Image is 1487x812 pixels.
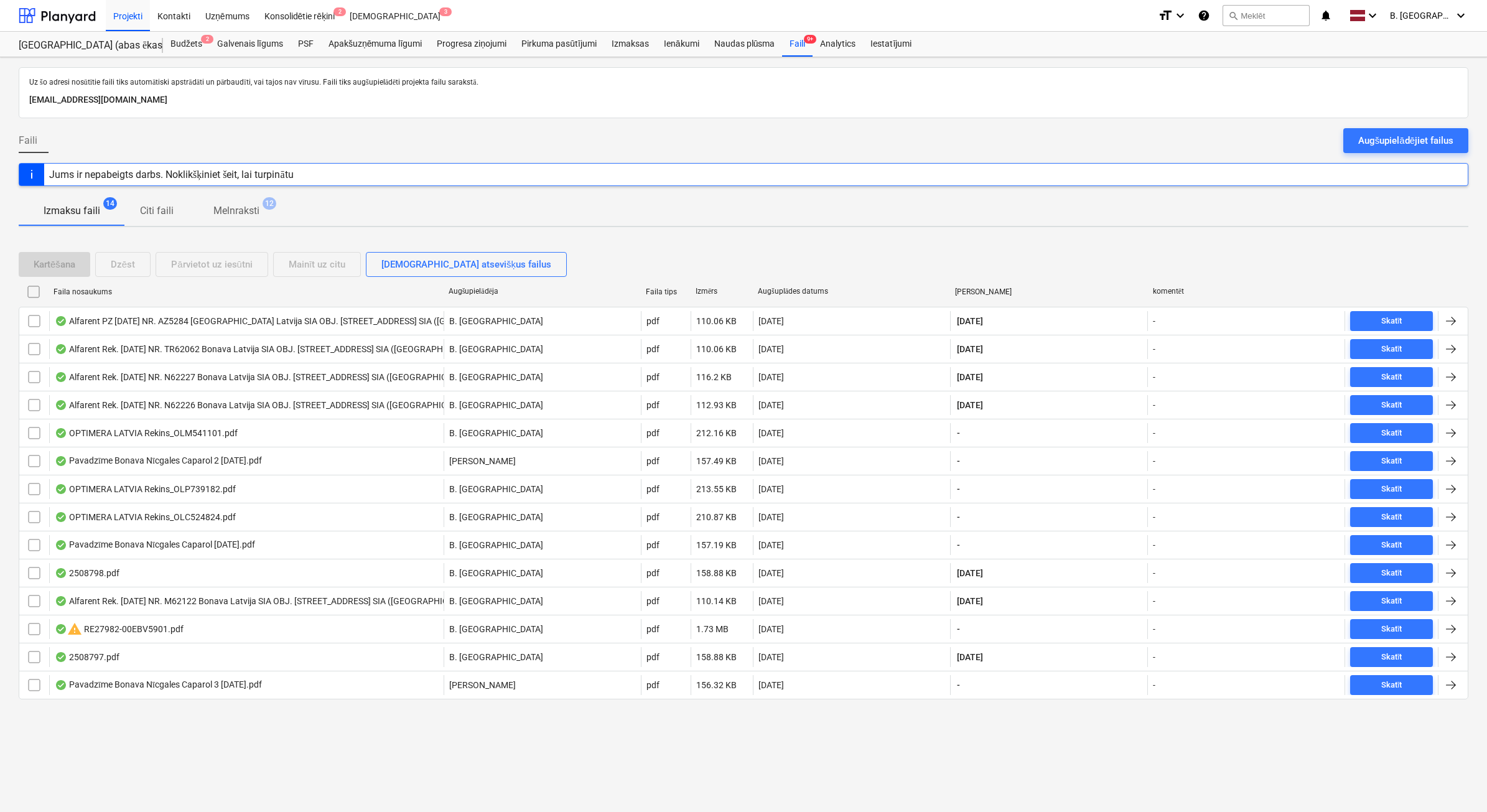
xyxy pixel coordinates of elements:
div: pdf [646,344,660,354]
div: Faila nosaukums [54,287,439,296]
span: search [1228,11,1238,21]
p: Citi faili [140,203,174,218]
a: Galvenais līgums [210,32,291,57]
span: Faili [19,133,37,148]
div: - [1153,652,1155,662]
p: B. [GEOGRAPHIC_DATA] [449,427,543,439]
p: B. [GEOGRAPHIC_DATA] [449,343,543,355]
span: [DATE] [956,315,984,327]
div: Skatīt [1381,370,1402,385]
div: OPTIMERA LATVIA Rekins_OLC524824.pdf [55,512,236,522]
p: Izmaksu faili [44,203,100,218]
div: 110.06 KB [696,316,737,326]
div: pdf [646,596,660,606]
div: Alfarent Rek. [DATE] NR. TR62062 Bonava Latvija SIA OBJ. [STREET_ADDRESS] SIA ([GEOGRAPHIC_DATA])... [55,344,496,354]
div: Augšupielādēja [449,287,636,296]
div: Faila tips [646,287,686,296]
div: OCR pabeigts [55,400,67,410]
button: Skatīt [1350,367,1433,387]
div: [DATE] [758,652,784,662]
div: [DATE] [758,372,784,382]
div: OCR pabeigts [55,624,67,634]
span: [DATE] [956,399,984,411]
div: Pirkuma pasūtījumi [514,32,604,57]
span: 2 [333,7,346,16]
p: B. [GEOGRAPHIC_DATA] [449,567,543,579]
p: B. [GEOGRAPHIC_DATA] [449,371,543,383]
div: Pavadzīme Bonava Nīcgales Caparol [DATE].pdf [55,539,255,550]
span: - [956,539,961,551]
div: pdf [646,428,660,438]
div: 213.55 KB [696,484,737,494]
p: Melnraksti [213,203,259,218]
button: Skatīt [1350,675,1433,695]
div: [DATE] [758,400,784,410]
div: OCR pabeigts [55,540,67,550]
div: OCR pabeigts [55,456,67,466]
div: [DATE] [758,316,784,326]
div: Skatīt [1381,594,1402,609]
span: B. [GEOGRAPHIC_DATA] [1390,11,1452,21]
iframe: Chat Widget [1425,752,1487,812]
div: [DEMOGRAPHIC_DATA] atsevišķus failus [381,256,551,273]
div: - [1153,624,1155,634]
div: 110.06 KB [696,344,737,354]
div: pdf [646,456,660,466]
div: Pavadzīme Bonava Nīcgales Caparol 3 [DATE].pdf [55,679,262,690]
div: - [1153,400,1155,410]
div: [DATE] [758,428,784,438]
i: keyboard_arrow_down [1453,8,1468,23]
a: Budžets2 [163,32,210,57]
div: OCR pabeigts [55,512,67,522]
div: OCR pabeigts [55,596,67,606]
div: OCR pabeigts [55,484,67,494]
div: Skatīt [1381,454,1402,469]
i: keyboard_arrow_down [1365,8,1380,23]
div: OCR pabeigts [55,680,67,690]
div: [DATE] [758,624,784,634]
div: 156.32 KB [696,680,737,690]
p: Uz šo adresi nosūtītie faili tiks automātiski apstrādāti un pārbaudīti, vai tajos nav vīrusu. Fai... [29,78,1458,88]
p: [PERSON_NAME] [449,679,516,691]
i: notifications [1320,8,1332,23]
span: - [956,455,961,467]
div: Progresa ziņojumi [429,32,514,57]
div: pdf [646,512,660,522]
div: OPTIMERA LATVIA Rekins_OLP739182.pdf [55,484,236,494]
div: 116.2 KB [696,372,732,382]
div: 158.88 KB [696,652,737,662]
div: pdf [646,484,660,494]
button: Skatīt [1350,591,1433,611]
div: Augšuplādes datums [758,287,945,296]
div: - [1153,540,1155,550]
div: OCR pabeigts [55,316,67,326]
button: Skatīt [1350,395,1433,415]
div: 1.73 MB [696,624,729,634]
button: Augšupielādējiet failus [1343,128,1468,153]
div: - [1153,316,1155,326]
div: Jums ir nepabeigts darbs. Noklikšķiniet šeit, lai turpinātu [49,169,294,180]
div: pdf [646,624,660,634]
button: Skatīt [1350,339,1433,359]
div: 158.88 KB [696,568,737,578]
p: B. [GEOGRAPHIC_DATA] [449,399,543,411]
p: B. [GEOGRAPHIC_DATA] [449,595,543,607]
div: [PERSON_NAME] [955,287,1142,296]
div: Skatīt [1381,622,1402,637]
div: 2508798.pdf [55,568,119,578]
div: Skatīt [1381,482,1402,497]
div: 212.16 KB [696,428,737,438]
div: pdf [646,400,660,410]
div: - [1153,680,1155,690]
button: Skatīt [1350,619,1433,639]
div: pdf [646,316,660,326]
i: format_size [1158,8,1173,23]
div: - [1153,344,1155,354]
p: B. [GEOGRAPHIC_DATA] [449,483,543,495]
button: Skatīt [1350,479,1433,499]
a: Izmaksas [604,32,656,57]
span: [DATE] [956,343,984,355]
span: 3 [439,7,452,16]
